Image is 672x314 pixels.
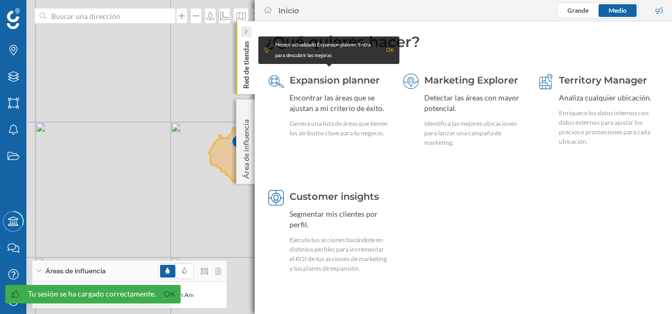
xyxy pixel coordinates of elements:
[290,75,380,86] span: Expansion planner
[424,119,524,147] div: Identifica las mejores ubicaciones para lanzar una campaña de marketing.
[7,8,20,29] img: Geoblink Logo
[424,75,518,86] span: Marketing Explorer
[45,266,106,276] span: Áreas de influencia
[403,73,419,89] img: explorer.svg
[241,115,251,179] p: Área de influencia
[559,75,647,86] span: Territory Manager
[559,108,658,146] div: Enriquece los datos internos con datos externos para ajustar los precios o promociones para cada ...
[231,132,245,153] img: Marker
[290,235,389,273] div: Ejecuta tus acciones basándote en distintos perfiles para incrementar el ROI de tus acciones de m...
[290,119,389,138] div: Genera una lista de áreas que tienen los atributos clave para tu negocio.
[21,7,59,17] span: Soporte
[290,209,389,230] div: Segmentar mis clientes por perfil.
[559,93,658,103] div: Analiza cualquier ubicación.
[386,45,394,56] div: OK
[538,73,554,89] img: territory-manager.svg
[290,93,389,114] div: Encontrar las áreas que se ajustan a mi criterio de éxito.
[567,6,589,14] span: Grande
[424,93,524,114] div: Detectar las áreas con mayor potencial.
[268,190,284,206] img: customer-intelligence.svg
[275,40,381,61] div: Hemos actualizado Expansion planner. Entra para descubrir las mejoras
[609,6,627,14] span: Medio
[265,32,661,52] div: ¿Qué quieres hacer?
[28,289,156,299] div: Tu sesión se ha cargado correctamente.
[241,37,251,89] p: Red de tiendas
[161,288,178,300] a: Ok
[278,5,299,16] div: Inicio
[268,73,284,89] img: search-areas.svg
[290,191,379,202] span: Customer insights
